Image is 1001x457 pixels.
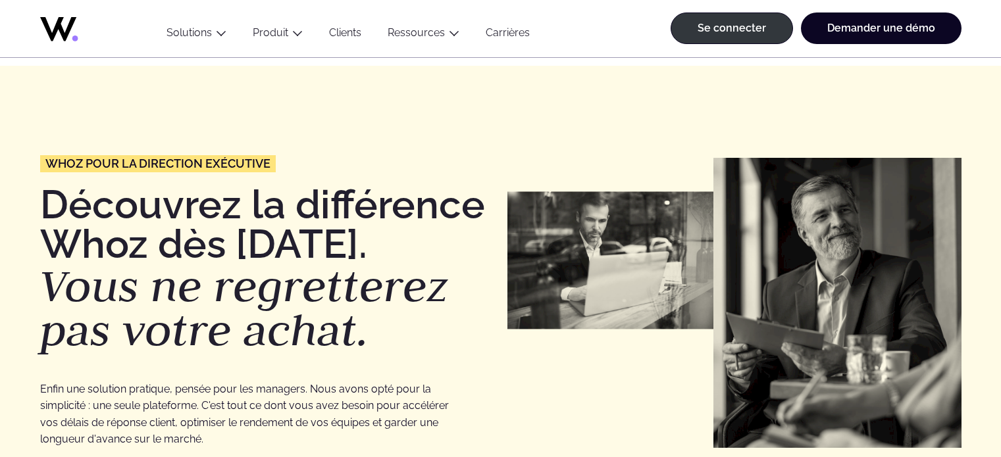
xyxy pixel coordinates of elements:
[374,26,473,44] button: Ressources
[40,383,449,445] font: Enfin une solution pratique, pensée pour les managers. Nous avons opté pour la simplicité : une s...
[827,22,935,34] font: Demander une démo
[801,12,962,44] a: Demander une démo
[473,26,543,44] a: Carrières
[45,156,270,170] font: Whoz pour la direction exécutive
[316,26,374,44] a: Clients
[698,22,766,34] font: Se connecter
[671,12,793,44] a: Se connecter
[153,26,240,44] button: Solutions
[253,26,288,39] a: Produit
[329,26,361,39] font: Clients
[388,26,445,39] a: Ressources
[486,26,530,39] font: Carrières
[40,181,485,267] font: Découvrez la différence Whoz dès [DATE].
[240,26,316,44] button: Produit
[40,256,448,359] font: Vous ne regretterez pas votre achat.
[167,26,212,39] font: Solutions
